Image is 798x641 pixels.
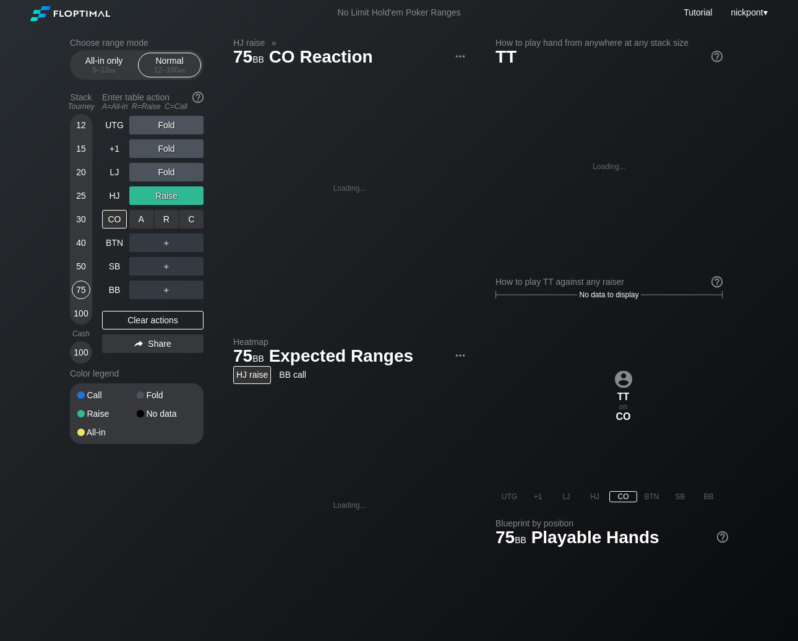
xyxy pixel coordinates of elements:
div: No Limit Hold’em Poker Ranges [319,7,479,20]
div: UTG [102,116,127,134]
div: Cash [65,329,97,338]
div: ＋ [129,281,204,299]
div: ＋ [129,233,204,252]
div: 30 [72,210,90,229]
div: 100 [72,304,90,323]
div: Fold [129,139,204,158]
div: How to play TT against any raiser [496,277,723,287]
h2: How to play hand from anywhere at any stack size [496,38,723,48]
div: 20 [72,163,90,181]
div: BTN [638,491,666,502]
h2: Blueprint by position [496,518,728,528]
div: CO [609,411,637,422]
div: ＋ [129,257,204,276]
span: nickpont [731,7,763,17]
div: ＋ [129,210,204,229]
div: No data [137,409,196,418]
div: BB [695,491,723,502]
div: +1 [102,139,127,158]
h1: Expected Ranges [233,346,466,366]
span: » [265,38,283,48]
div: ▾ [727,6,769,19]
div: 25 [72,186,90,205]
img: help.32db89a4.svg [710,50,724,63]
div: 50 [72,257,90,276]
span: CO Reaction [267,48,375,68]
div: HJ [581,491,609,502]
div: 5 – 12 [78,66,130,74]
a: Tutorial [684,7,712,17]
div: All-in [77,428,137,437]
div: C [179,210,204,229]
div: LJ [102,163,127,181]
div: Enter table action [102,87,204,116]
div: Fold [129,116,204,134]
div: TT [609,391,637,402]
img: help.32db89a4.svg [716,530,729,544]
div: 100 [72,343,90,362]
span: 75 [231,347,266,367]
div: All-in only [75,53,132,77]
div: Fold [137,391,196,399]
div: 12 – 100 [144,66,195,74]
div: BB [102,281,127,299]
div: Tourney [65,102,97,111]
div: A=All-in R=Raise C=Call [102,102,204,111]
div: on [609,370,637,422]
div: Clear actions [102,311,204,329]
span: bb [252,51,264,65]
h2: Heatmap [233,337,466,347]
div: Loading... [593,162,625,171]
span: HJ raise [231,37,267,48]
img: ellipsis.fd386fe8.svg [453,349,467,362]
div: LJ [552,491,580,502]
div: CO [609,491,637,502]
div: CO [102,210,127,229]
div: HJ [102,186,127,205]
div: +1 [524,491,552,502]
span: No data to display [579,290,638,299]
div: Call [77,391,137,399]
div: Loading... [333,184,366,193]
img: ellipsis.fd386fe8.svg [453,50,467,63]
span: bb [252,351,264,364]
div: BTN [102,233,127,252]
span: TT [496,47,517,66]
div: Fold [129,163,204,181]
div: BB call [276,366,309,384]
div: HJ raise [233,366,271,384]
div: Share [102,334,204,353]
div: SB [666,491,694,502]
div: 12 [72,116,90,134]
div: 75 [72,281,90,299]
div: Loading... [333,501,366,510]
div: Stack [65,87,97,116]
h2: Choose range mode [70,38,204,48]
img: help.32db89a4.svg [191,90,205,104]
div: Raise [77,409,137,418]
span: 75 [494,528,528,549]
div: 40 [72,233,90,252]
div: A [129,210,153,229]
img: share.864f2f62.svg [134,341,143,347]
img: help.32db89a4.svg [710,275,724,289]
h1: Playable Hands [496,527,728,547]
span: bb [515,532,526,546]
span: 75 [231,48,266,68]
div: SB [102,257,127,276]
span: bb [179,66,186,74]
div: R [155,210,179,229]
div: Color legend [70,364,204,383]
img: Floptimal logo [30,6,109,21]
div: Raise [129,186,204,205]
div: 15 [72,139,90,158]
span: bb [109,66,116,74]
div: Normal [141,53,198,77]
div: UTG [496,491,523,502]
img: icon-avatar.b40e07d9.svg [615,370,632,388]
